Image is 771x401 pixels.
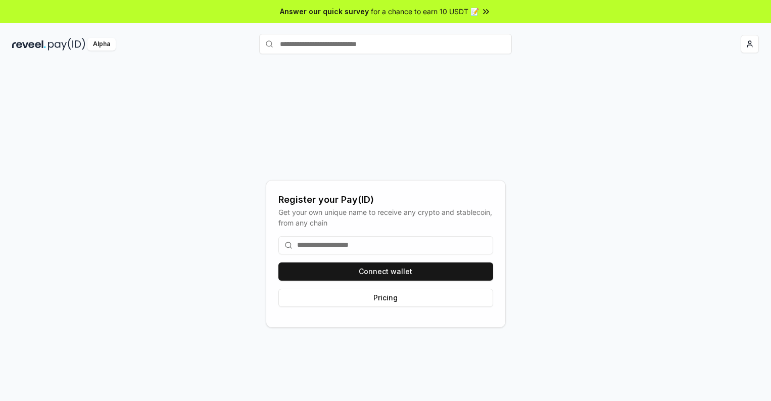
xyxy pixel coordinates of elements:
button: Pricing [278,289,493,307]
span: Answer our quick survey [280,6,369,17]
div: Alpha [87,38,116,51]
div: Register your Pay(ID) [278,193,493,207]
img: pay_id [48,38,85,51]
div: Get your own unique name to receive any crypto and stablecoin, from any chain [278,207,493,228]
button: Connect wallet [278,262,493,281]
span: for a chance to earn 10 USDT 📝 [371,6,479,17]
img: reveel_dark [12,38,46,51]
